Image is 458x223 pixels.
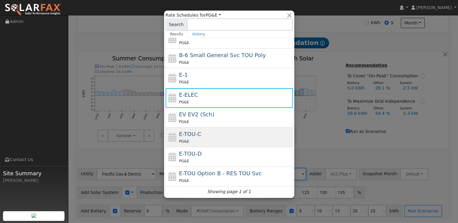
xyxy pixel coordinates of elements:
[166,18,187,31] span: Search
[179,80,189,84] span: PG&E
[179,92,198,98] span: E-ELEC
[179,139,189,144] span: PG&E
[416,5,452,10] span: [PERSON_NAME]
[166,31,188,38] a: Results
[3,177,65,184] div: [PERSON_NAME]
[179,159,189,163] span: PG&E
[188,31,210,38] a: History
[179,111,214,118] span: Electric Vehicle EV2 (Sch)
[207,189,251,195] i: Showing page 1 of 1
[179,131,201,137] span: E-TOU-C
[179,52,266,58] span: B-6 Small General Service TOU Poly Phase
[179,100,189,104] span: PG&E
[179,150,202,157] span: E-TOU-D
[31,213,36,218] img: retrieve
[179,120,189,124] span: PG&E
[206,13,221,18] a: PG&E
[3,169,65,177] span: Site Summary
[179,179,189,183] span: PG&E
[179,60,189,65] span: PG&E
[179,41,189,45] span: PG&E
[179,170,262,176] span: E-TOU Option B - Residential Time of Use Service (All Baseline Regions)
[179,72,188,78] span: E-1
[5,3,61,16] img: SolarFax
[166,12,221,18] span: Rate Schedules for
